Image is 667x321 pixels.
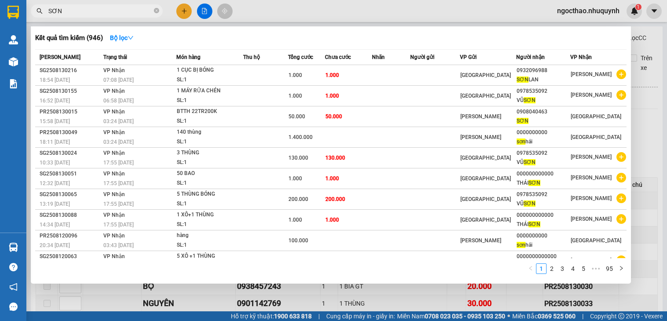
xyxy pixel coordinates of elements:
[35,33,103,43] h3: Kết quả tìm kiếm ( 946 )
[579,264,588,274] a: 5
[517,158,570,167] div: VŨ
[288,72,302,78] span: 1.000
[176,54,200,60] span: Món hàng
[589,263,603,274] li: Next 5 Pages
[9,263,18,271] span: question-circle
[36,8,43,14] span: search
[460,217,511,223] span: [GEOGRAPHIC_DATA]
[616,152,626,162] span: plus-circle
[103,233,125,239] span: VP Nhận
[517,241,570,250] div: hải
[571,237,621,244] span: [GEOGRAPHIC_DATA]
[177,148,243,158] div: 3 THÙNG
[177,190,243,199] div: 5 THÙNG BÓNG
[40,211,101,220] div: SG2508130088
[525,263,536,274] li: Previous Page
[571,257,612,263] span: [PERSON_NAME]
[517,87,570,96] div: 0978535092
[616,255,626,265] span: plus-circle
[325,54,351,60] span: Chưa cước
[288,93,302,99] span: 1.000
[288,196,308,202] span: 200.000
[288,175,302,182] span: 1.000
[571,71,612,77] span: [PERSON_NAME]
[517,128,570,137] div: 0000000000
[7,6,19,19] img: logo-vxr
[177,107,243,117] div: BTTH 22TR200K
[517,252,570,261] div: 0000000000000
[40,149,101,158] div: SG2508130024
[536,264,546,274] a: 1
[48,6,152,16] input: Tìm tên, số ĐT hoặc mã đơn
[177,199,243,209] div: SL: 1
[570,54,592,60] span: VP Nhận
[288,134,313,140] span: 1.400.000
[536,263,547,274] li: 1
[40,160,70,166] span: 10:33 [DATE]
[40,66,101,75] div: SG2508130216
[460,196,511,202] span: [GEOGRAPHIC_DATA]
[325,113,342,120] span: 50.000
[524,159,536,165] span: SƠN
[525,263,536,274] button: left
[517,199,570,208] div: VŨ
[40,242,70,248] span: 20:34 [DATE]
[9,79,18,88] img: solution-icon
[325,217,339,223] span: 1.000
[325,72,339,78] span: 1.000
[325,93,339,99] span: 1.000
[103,150,125,156] span: VP Nhận
[460,155,511,161] span: [GEOGRAPHIC_DATA]
[103,98,134,104] span: 06:58 [DATE]
[154,8,159,13] span: close-circle
[616,263,627,274] button: right
[40,107,101,117] div: PR2508130015
[243,54,260,60] span: Thu hộ
[517,179,570,188] div: THÁI
[460,54,477,60] span: VP Gửi
[177,158,243,168] div: SL: 1
[110,34,134,41] strong: Bộ lọc
[9,243,18,252] img: warehouse-icon
[177,231,243,241] div: hàng
[460,72,511,78] span: [GEOGRAPHIC_DATA]
[40,222,70,228] span: 14:34 [DATE]
[177,137,243,147] div: SL: 1
[516,54,545,60] span: Người nhận
[177,86,243,96] div: 1 MÁY RỬA CHÉN
[154,7,159,15] span: close-circle
[619,266,624,271] span: right
[325,175,339,182] span: 1.000
[517,107,570,117] div: 0908040463
[40,118,70,124] span: 15:58 [DATE]
[40,180,70,186] span: 12:32 [DATE]
[460,113,501,120] span: [PERSON_NAME]
[177,210,243,220] div: 1 XÔ+1 THÙNG
[616,69,626,79] span: plus-circle
[177,169,243,179] div: 50 BAO
[517,77,528,83] span: SƠN
[517,66,570,75] div: 0932096988
[571,175,612,181] span: [PERSON_NAME]
[571,216,612,222] span: [PERSON_NAME]
[40,201,70,207] span: 13:19 [DATE]
[603,263,616,274] li: 95
[524,97,536,103] span: SƠN
[547,264,557,274] a: 2
[103,109,125,115] span: VP Nhận
[616,90,626,100] span: plus-circle
[288,155,308,161] span: 130.000
[410,54,434,60] span: Người gửi
[517,242,525,248] span: sơn
[177,179,243,188] div: SL: 1
[9,57,18,66] img: warehouse-icon
[517,169,570,179] div: 000000000000
[177,96,243,106] div: SL: 1
[103,88,125,94] span: VP Nhận
[557,263,568,274] li: 3
[40,169,101,179] div: SG2508130051
[40,54,80,60] span: [PERSON_NAME]
[103,242,134,248] span: 03:43 [DATE]
[288,237,308,244] span: 100.000
[177,241,243,250] div: SL: 1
